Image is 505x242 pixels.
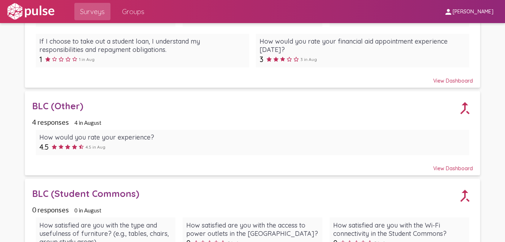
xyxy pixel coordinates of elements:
[333,221,466,238] div: How satisfied are you with the Wi-Fi connectivity in the Student Commons?
[32,206,69,214] span: 0 responses
[32,71,473,84] div: View Dashboard
[444,8,453,16] mat-icon: person
[122,5,144,18] span: Groups
[449,180,481,212] mat-icon: call_merge
[86,144,105,150] span: 4.5 in Aug
[39,55,42,64] span: 1
[260,55,264,64] span: 3
[186,221,319,238] div: How satisfied are you with the access to power outlets in the [GEOGRAPHIC_DATA]?
[453,9,493,15] span: [PERSON_NAME]
[300,57,317,62] span: 3 in Aug
[32,188,457,199] div: BLC (Student Commons)
[79,57,95,62] span: 1 in Aug
[32,118,69,126] span: 4 responses
[80,5,105,18] span: Surveys
[32,100,457,111] div: BLC (Other)
[449,92,481,124] mat-icon: call_merge
[6,3,56,21] img: white-logo.svg
[116,3,150,20] a: Groups
[74,3,110,20] a: Surveys
[260,37,466,54] div: How would you rate your financial aid appointment experience [DATE]?
[39,133,466,141] div: How would you rate your experience?
[438,5,499,18] button: [PERSON_NAME]
[74,207,101,214] span: 0 in August
[39,142,49,151] span: 4.5
[39,37,245,54] div: If I choose to take out a student loan, I understand my responsibilities and repayment obligations.
[32,159,473,172] div: View Dashboard
[25,91,480,175] a: BLC (Other)4 responses4 in AugustHow would you rate your experience?4.54.5 in AugView Dashboard
[74,119,101,126] span: 4 in August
